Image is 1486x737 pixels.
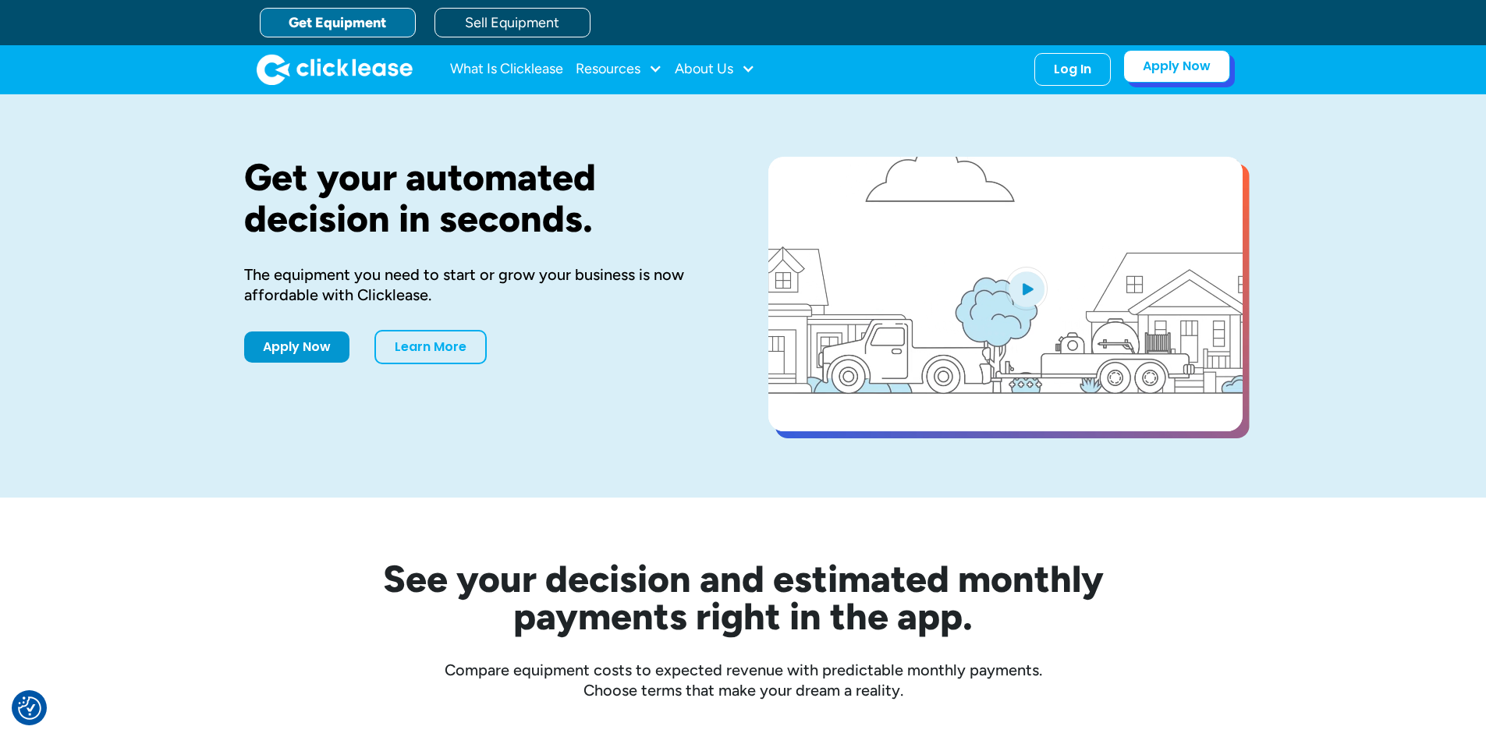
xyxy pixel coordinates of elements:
[18,696,41,720] img: Revisit consent button
[1123,50,1230,83] a: Apply Now
[434,8,590,37] a: Sell Equipment
[244,660,1243,700] div: Compare equipment costs to expected revenue with predictable monthly payments. Choose terms that ...
[675,54,755,85] div: About Us
[244,331,349,363] a: Apply Now
[244,157,718,239] h1: Get your automated decision in seconds.
[576,54,662,85] div: Resources
[1005,267,1048,310] img: Blue play button logo on a light blue circular background
[374,330,487,364] a: Learn More
[1054,62,1091,77] div: Log In
[244,264,718,305] div: The equipment you need to start or grow your business is now affordable with Clicklease.
[768,157,1243,431] a: open lightbox
[260,8,416,37] a: Get Equipment
[257,54,413,85] a: home
[450,54,563,85] a: What Is Clicklease
[257,54,413,85] img: Clicklease logo
[307,560,1180,635] h2: See your decision and estimated monthly payments right in the app.
[18,696,41,720] button: Consent Preferences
